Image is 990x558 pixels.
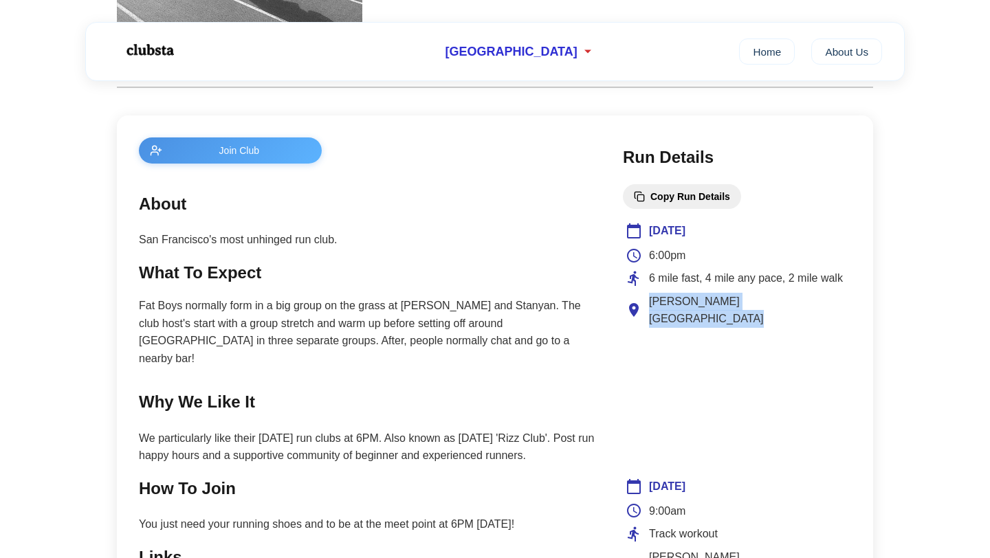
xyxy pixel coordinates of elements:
[649,525,718,543] span: Track workout
[649,247,685,265] span: 6:00pm
[139,260,595,286] h2: What To Expect
[811,38,882,65] a: About Us
[139,515,595,533] p: You just need your running shoes and to be at the meet point at 6PM [DATE]!
[739,38,795,65] a: Home
[139,191,595,217] h2: About
[139,297,595,367] p: Fat Boys normally form in a big group on the grass at [PERSON_NAME] and Stanyan. The club host's ...
[649,293,848,328] span: [PERSON_NAME][GEOGRAPHIC_DATA]
[168,145,311,156] span: Join Club
[445,45,577,59] span: [GEOGRAPHIC_DATA]
[139,137,595,164] a: Join Club
[649,269,843,287] span: 6 mile fast, 4 mile any pace, 2 mile walk
[139,429,595,465] p: We particularly like their [DATE] run clubs at 6PM. Also known as [DATE] 'Rizz Club'. Post run ha...
[626,342,848,445] iframe: Club Location Map
[649,502,685,520] span: 9:00am
[139,389,595,415] h2: Why We Like It
[623,184,741,209] button: Copy Run Details
[139,476,595,502] h2: How To Join
[623,144,851,170] h2: Run Details
[108,33,190,67] img: Logo
[649,222,685,240] span: [DATE]
[139,231,595,249] p: San Francisco's most unhinged run club.
[649,478,685,495] span: [DATE]
[139,137,322,164] button: Join Club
